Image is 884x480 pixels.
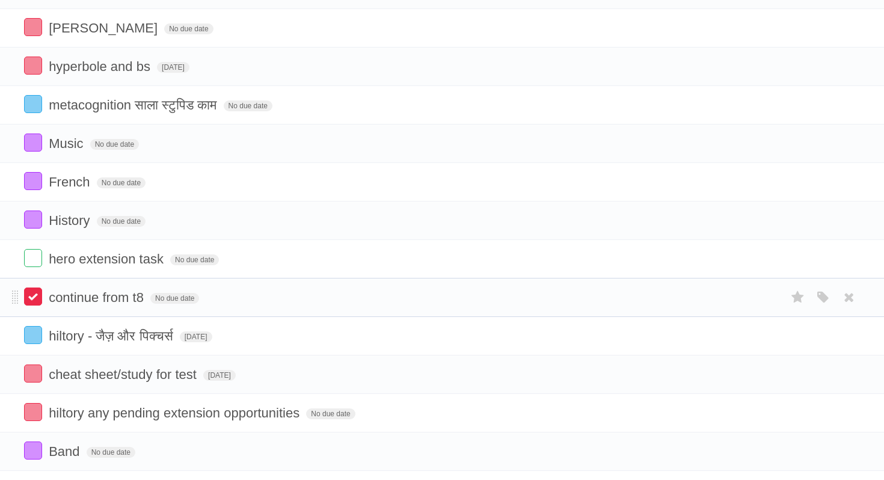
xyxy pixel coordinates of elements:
span: French [49,174,93,189]
span: No due date [150,293,199,304]
span: hiltory any pending extension opportunities [49,405,302,420]
label: Done [24,57,42,75]
span: cheat sheet/study for test [49,367,200,382]
span: metacognition साला स्टुपिड काम [49,97,219,112]
span: Band [49,444,82,459]
span: History [49,213,93,228]
span: No due date [97,177,146,188]
span: No due date [97,216,146,227]
label: Done [24,95,42,113]
span: [DATE] [157,62,189,73]
span: hiltory - जैज़ और पिक्चर्स [49,328,176,343]
span: [DATE] [180,331,212,342]
label: Done [24,442,42,460]
span: continue from t8 [49,290,147,305]
label: Done [24,326,42,344]
span: No due date [164,23,213,34]
span: [PERSON_NAME] [49,20,161,35]
label: Done [24,134,42,152]
span: No due date [170,254,219,265]
span: hyperbole and bs [49,59,153,74]
span: No due date [90,139,139,150]
span: hero extension task [49,251,167,266]
label: Done [24,18,42,36]
span: No due date [224,100,272,111]
label: Done [24,403,42,421]
span: No due date [306,408,355,419]
label: Done [24,288,42,306]
span: [DATE] [203,370,236,381]
span: Music [49,136,86,151]
label: Done [24,249,42,267]
label: Star task [787,288,809,307]
label: Done [24,365,42,383]
span: No due date [87,447,135,458]
label: Done [24,211,42,229]
label: Done [24,172,42,190]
